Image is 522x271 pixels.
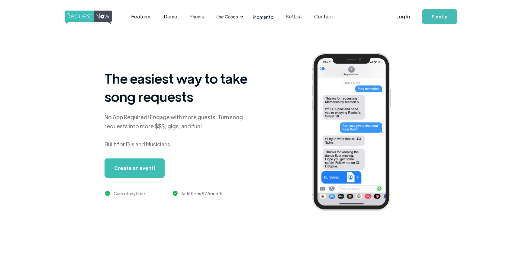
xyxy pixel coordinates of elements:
[183,7,211,26] a: Pricing
[181,190,222,197] div: As little as $7/month
[105,158,165,178] a: Create an event!
[308,7,339,26] a: Contact
[247,8,280,26] a: Momento
[105,191,110,196] img: green checkmark
[422,9,457,24] a: Sign Up
[173,191,178,196] img: green checkmark
[158,7,183,26] a: Demo
[125,7,158,26] a: Features
[390,6,416,27] a: Log In
[212,7,245,26] div: Use Cases
[305,49,407,217] img: iphone screenshot
[280,7,308,26] a: SetList
[393,186,458,204] img: venmo screenshot
[114,190,145,197] div: Cancel anytime
[393,205,458,223] img: contact card example
[105,69,256,105] h1: The easiest way to take song requests
[105,113,256,149] div: No App Required! Engage with more guests. Turn song requests into more $$$, gigs, and fun! Built ...
[65,11,110,23] a: home
[65,11,123,24] img: requestnow logo
[216,13,238,20] div: Use Cases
